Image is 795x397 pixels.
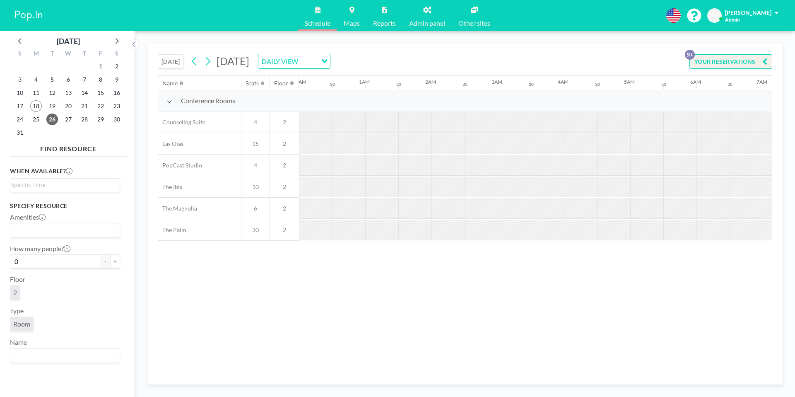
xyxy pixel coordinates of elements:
[685,50,695,60] p: 9+
[14,74,26,85] span: Sunday, August 3, 2025
[14,114,26,125] span: Sunday, August 24, 2025
[241,205,270,212] span: 6
[270,140,299,148] span: 2
[30,87,42,99] span: Monday, August 11, 2025
[57,35,80,47] div: [DATE]
[10,244,70,253] label: How many people?
[95,114,106,125] span: Friday, August 29, 2025
[10,179,120,191] div: Search for option
[158,226,186,234] span: The Palm
[595,82,600,87] div: 30
[260,56,300,67] span: DAILY VIEW
[79,87,90,99] span: Thursday, August 14, 2025
[463,82,467,87] div: 30
[270,162,299,169] span: 2
[10,223,120,237] div: Search for option
[158,183,182,191] span: The Ibis
[28,49,44,60] div: M
[728,82,732,87] div: 30
[181,97,235,105] span: Conference Rooms
[241,162,270,169] span: 4
[63,74,74,85] span: Wednesday, August 6, 2025
[79,114,90,125] span: Thursday, August 28, 2025
[330,82,335,87] div: 30
[95,74,106,85] span: Friday, August 8, 2025
[13,7,45,24] img: organization-logo
[44,49,60,60] div: T
[458,20,490,27] span: Other sites
[46,100,58,112] span: Tuesday, August 19, 2025
[79,74,90,85] span: Thursday, August 7, 2025
[158,119,205,126] span: Counseling Suite
[725,9,771,16] span: [PERSON_NAME]
[305,20,330,27] span: Schedule
[92,49,108,60] div: F
[11,225,115,236] input: Search for option
[689,54,772,69] button: YOUR RESERVATIONS9+
[491,79,502,85] div: 3AM
[409,20,445,27] span: Admin panel
[241,183,270,191] span: 10
[344,20,360,27] span: Maps
[10,307,24,315] label: Type
[63,114,74,125] span: Wednesday, August 27, 2025
[162,80,178,87] div: Name
[14,87,26,99] span: Sunday, August 10, 2025
[10,213,46,221] label: Amenities
[111,100,123,112] span: Saturday, August 23, 2025
[13,320,30,328] span: Room
[10,141,127,153] h4: FIND RESOURCE
[95,87,106,99] span: Friday, August 15, 2025
[12,49,28,60] div: S
[270,183,299,191] span: 2
[661,82,666,87] div: 30
[241,140,270,148] span: 15
[76,49,92,60] div: T
[11,350,115,361] input: Search for option
[14,127,26,138] span: Sunday, August 31, 2025
[108,49,125,60] div: S
[270,226,299,234] span: 2
[46,114,58,125] span: Tuesday, August 26, 2025
[100,254,110,269] button: -
[396,82,401,87] div: 30
[95,61,106,72] span: Friday, August 1, 2025
[111,87,123,99] span: Saturday, August 16, 2025
[241,119,270,126] span: 4
[158,162,202,169] span: PopCast Studio
[624,79,635,85] div: 5AM
[158,205,197,212] span: The Magnolia
[10,338,27,346] label: Name
[158,140,183,148] span: Las Olas
[293,79,306,85] div: 12AM
[11,180,115,189] input: Search for option
[46,74,58,85] span: Tuesday, August 5, 2025
[710,12,719,19] span: KO
[258,54,330,68] div: Search for option
[274,80,288,87] div: Floor
[10,202,120,210] h3: Specify resource
[30,114,42,125] span: Monday, August 25, 2025
[158,54,184,69] button: [DATE]
[10,349,120,363] div: Search for option
[111,74,123,85] span: Saturday, August 9, 2025
[756,79,767,85] div: 7AM
[95,100,106,112] span: Friday, August 22, 2025
[270,119,299,126] span: 2
[725,17,740,23] span: Admin
[246,80,259,87] div: Seats
[558,79,569,85] div: 4AM
[217,55,249,67] span: [DATE]
[690,79,701,85] div: 6AM
[373,20,396,27] span: Reports
[63,87,74,99] span: Wednesday, August 13, 2025
[60,49,77,60] div: W
[46,87,58,99] span: Tuesday, August 12, 2025
[359,79,370,85] div: 1AM
[110,254,120,269] button: +
[30,74,42,85] span: Monday, August 4, 2025
[270,205,299,212] span: 2
[14,100,26,112] span: Sunday, August 17, 2025
[301,56,316,67] input: Search for option
[10,275,25,283] label: Floor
